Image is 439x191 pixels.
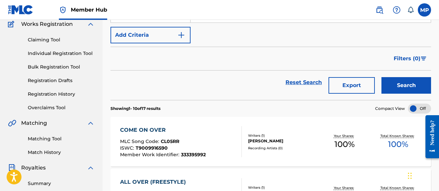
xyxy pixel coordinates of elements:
p: Showing 1 - 10 of 17 results [110,106,160,112]
span: Matching [21,119,47,127]
div: Notifications [407,7,414,13]
img: filter [421,57,426,61]
img: Matching [8,119,16,127]
img: expand [87,164,95,172]
button: Search [381,77,431,94]
img: help [393,6,401,14]
button: Filters (0) [390,50,431,67]
a: Match History [28,149,95,156]
span: Member Work Identifier : [120,152,181,158]
span: Royalties [21,164,46,172]
span: 100 % [334,138,355,150]
a: Reset Search [282,75,325,90]
iframe: Chat Widget [406,159,439,191]
div: Writers ( 1 ) [248,133,318,138]
div: User Menu [418,3,431,17]
img: expand [87,119,95,127]
div: [PERSON_NAME] [248,138,318,144]
a: Summary [28,180,95,187]
span: 333395992 [181,152,206,158]
a: COME ON OVERMLC Song Code:CL05RRISWC:T9009916590Member Work Identifier:333395992Writers (1)[PERSO... [110,117,431,167]
div: Drag [408,166,412,186]
a: Bulk Registration Tool [28,64,95,71]
img: search [375,6,383,14]
img: MLC Logo [8,5,33,15]
span: Filters ( 0 ) [394,55,420,63]
img: Royalties [8,164,16,172]
p: Your Shares: [334,185,356,190]
span: Member Hub [71,6,107,14]
div: ALL OVER (FREESTYLE) [120,178,207,186]
div: COME ON OVER [120,126,206,134]
form: Search Form [110,6,431,100]
p: Your Shares: [334,133,356,138]
p: Total Known Shares: [380,185,416,190]
div: Recording Artists ( 0 ) [248,146,318,151]
a: Individual Registration Tool [28,50,95,57]
img: Works Registration [8,20,17,28]
img: expand [87,20,95,28]
iframe: Resource Center [420,110,439,163]
img: Top Rightsholder [59,6,67,14]
a: Overclaims Tool [28,104,95,111]
a: Claiming Tool [28,36,95,43]
a: Matching Tool [28,135,95,142]
span: 100 % [388,138,408,150]
div: Help [390,3,403,17]
a: Registration Drafts [28,77,95,84]
a: Public Search [373,3,386,17]
span: T9009916590 [136,145,168,151]
span: CL05RR [161,138,179,144]
span: Works Registration [21,20,73,28]
span: MLC Song Code : [120,138,161,144]
div: Writers ( 1 ) [248,185,318,190]
span: ISWC : [120,145,136,151]
p: Total Known Shares: [380,133,416,138]
button: Add Criteria [110,27,191,43]
img: 9d2ae6d4665cec9f34b9.svg [177,31,185,39]
button: Export [329,77,375,94]
span: Compact View [375,106,405,112]
a: Registration History [28,91,95,98]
